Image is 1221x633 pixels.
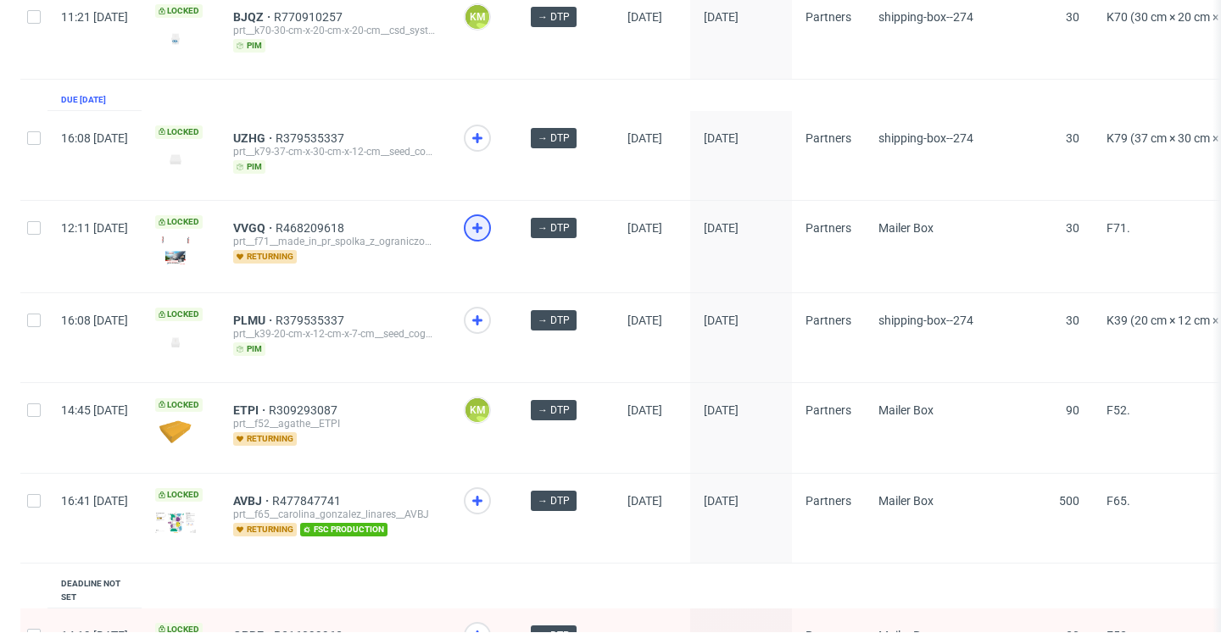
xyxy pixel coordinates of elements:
span: Partners [806,314,851,327]
span: Partners [806,221,851,235]
span: [DATE] [704,403,739,417]
span: pim [233,342,265,356]
img: version_two_editor_design.png [155,229,196,269]
span: Partners [806,10,851,24]
span: Partners [806,494,851,508]
span: Locked [155,125,203,139]
span: 11:21 [DATE] [61,10,128,24]
div: Due [DATE] [61,93,106,107]
span: returning [233,432,297,446]
a: PLMU [233,314,276,327]
span: F65. [1107,494,1130,508]
a: R477847741 [272,494,344,508]
div: prt__f71__made_in_pr_spolka_z_ograniczona_odpowiedzialnoscia__VVGQ [233,235,437,248]
div: Deadline not set [61,577,128,604]
figcaption: KM [466,398,489,422]
span: fsc production [300,523,387,536]
figcaption: KM [466,5,489,29]
div: prt__f52__agathe__ETPI [233,417,437,430]
span: Mailer Box [878,221,934,235]
span: returning [233,523,297,536]
div: prt__k79-37-cm-x-30-cm-x-12-cm__seed_cognitiva_robotics_innovation_lda__UZHG [233,145,437,158]
span: 30 [1066,10,1079,24]
a: R468209618 [276,221,348,235]
div: prt__f65__carolina_gonzalez_linares__AVBJ [233,508,437,521]
span: Partners [806,403,851,417]
span: → DTP [538,403,570,418]
span: → DTP [538,220,570,236]
span: Locked [155,4,203,18]
span: 90 [1066,403,1079,417]
span: Partners [806,131,851,145]
span: 30 [1066,221,1079,235]
span: [DATE] [704,131,739,145]
span: Mailer Box [878,494,934,508]
div: prt__k39-20-cm-x-12-cm-x-7-cm__seed_cognitiva_robotics_innovation_lda__PLMU [233,327,437,341]
img: version_two_editor_design [155,330,196,353]
img: data [155,420,196,443]
span: returning [233,250,297,264]
a: ETPI [233,403,269,417]
span: F71. [1107,221,1130,235]
span: Mailer Box [878,403,934,417]
a: R379535337 [276,314,348,327]
span: pim [233,160,265,174]
a: R770910257 [274,10,346,24]
span: 14:45 [DATE] [61,403,128,417]
span: 16:08 [DATE] [61,131,128,145]
img: version_two_editor_design.png [155,512,196,533]
a: VVGQ [233,221,276,235]
span: [DATE] [704,10,739,24]
span: [DATE] [627,10,662,24]
a: R309293087 [269,403,341,417]
span: → DTP [538,493,570,508]
span: → DTP [538,130,570,146]
span: [DATE] [704,221,739,235]
span: Locked [155,398,203,412]
span: [DATE] [704,494,739,508]
span: shipping-box--274 [878,131,973,145]
span: 30 [1066,314,1079,327]
span: 16:08 [DATE] [61,314,128,327]
span: F52. [1107,403,1130,417]
span: pim [233,39,265,53]
span: → DTP [538,313,570,328]
a: R379535337 [276,131,348,145]
span: [DATE] [627,494,662,508]
span: [DATE] [627,131,662,145]
a: AVBJ [233,494,272,508]
span: [DATE] [627,314,662,327]
span: 12:11 [DATE] [61,221,128,235]
span: [DATE] [627,221,662,235]
span: Locked [155,488,203,502]
a: BJQZ [233,10,274,24]
span: Locked [155,215,203,229]
span: [DATE] [627,403,662,417]
span: 30 [1066,131,1079,145]
span: 16:41 [DATE] [61,494,128,508]
a: UZHG [233,131,276,145]
span: shipping-box--274 [878,10,973,24]
span: Locked [155,308,203,321]
span: [DATE] [704,314,739,327]
img: version_two_editor_design [155,147,196,170]
div: prt__k70-30-cm-x-20-cm-x-20-cm__csd_systems_srl__BJQZ [233,24,437,37]
span: 500 [1059,494,1079,508]
span: → DTP [538,9,570,25]
span: shipping-box--274 [878,314,973,327]
img: version_two_editor_design [155,27,196,50]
